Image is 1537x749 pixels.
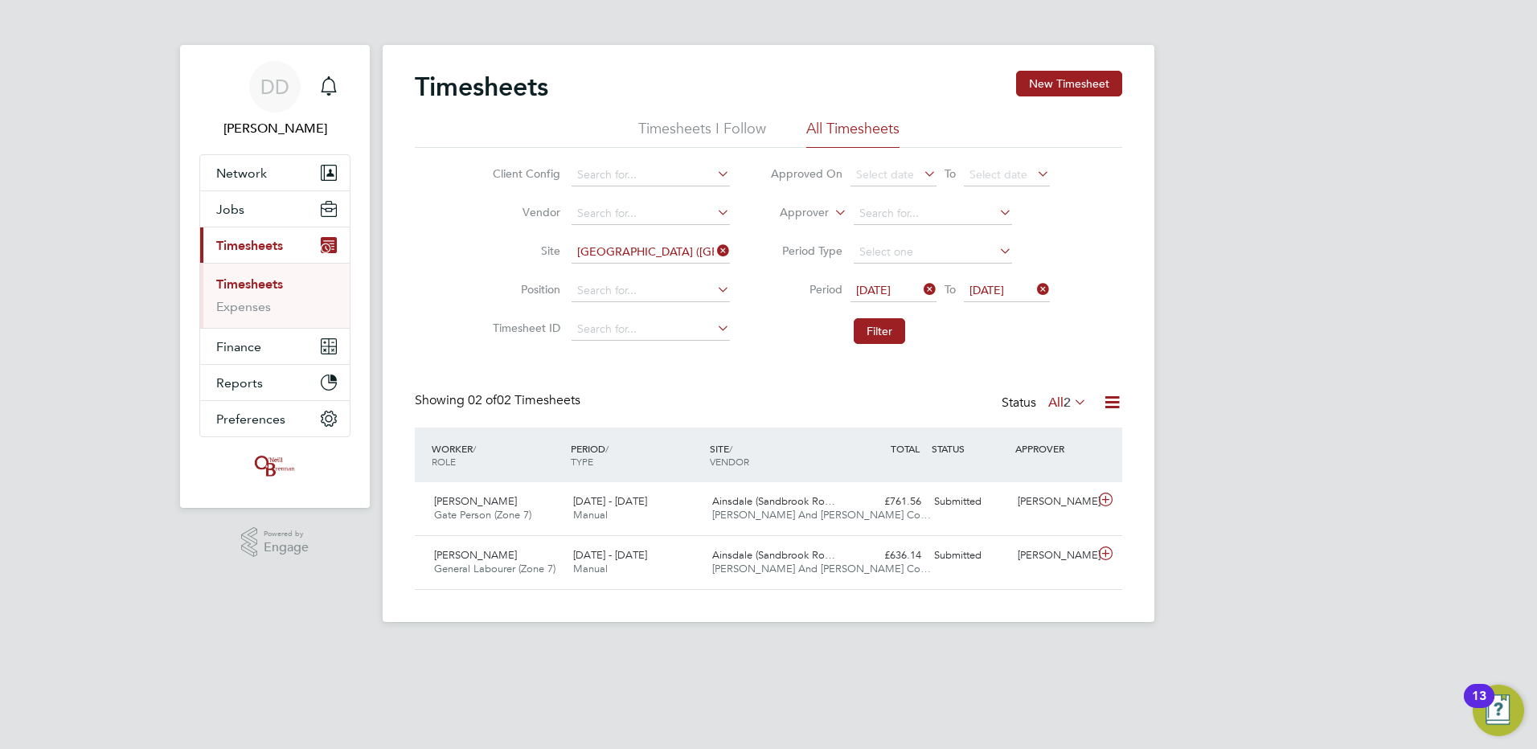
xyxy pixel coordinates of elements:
[940,163,961,184] span: To
[854,241,1012,264] input: Select one
[572,241,730,264] input: Search for...
[756,205,829,221] label: Approver
[856,283,891,297] span: [DATE]
[770,282,842,297] label: Period
[216,299,271,314] a: Expenses
[712,494,835,508] span: Ainsdale (Sandbrook Ro…
[844,542,928,569] div: £636.14
[854,318,905,344] button: Filter
[241,527,309,558] a: Powered byEngage
[200,263,350,328] div: Timesheets
[216,411,285,427] span: Preferences
[199,61,350,138] a: DD[PERSON_NAME]
[200,155,350,190] button: Network
[969,283,1004,297] span: [DATE]
[216,166,267,181] span: Network
[264,527,309,541] span: Powered by
[200,191,350,227] button: Jobs
[216,238,283,253] span: Timesheets
[573,508,608,522] span: Manual
[806,119,900,148] li: All Timesheets
[567,434,706,476] div: PERIOD
[473,442,476,455] span: /
[488,244,560,258] label: Site
[434,548,517,562] span: [PERSON_NAME]
[1002,392,1090,415] div: Status
[260,76,289,97] span: DD
[488,205,560,219] label: Vendor
[1473,685,1524,736] button: Open Resource Center, 13 new notifications
[468,392,497,408] span: 02 of
[706,434,845,476] div: SITE
[1048,395,1087,411] label: All
[428,434,567,476] div: WORKER
[199,119,350,138] span: Dalia Dimitrova
[572,164,730,186] input: Search for...
[1011,489,1095,515] div: [PERSON_NAME]
[488,321,560,335] label: Timesheet ID
[891,442,920,455] span: TOTAL
[729,442,732,455] span: /
[252,453,298,479] img: oneillandbrennan-logo-retina.png
[712,548,835,562] span: Ainsdale (Sandbrook Ro…
[573,562,608,575] span: Manual
[432,455,456,468] span: ROLE
[216,339,261,354] span: Finance
[216,375,263,391] span: Reports
[940,279,961,300] span: To
[572,318,730,341] input: Search for...
[468,392,580,408] span: 02 Timesheets
[200,401,350,436] button: Preferences
[1011,434,1095,463] div: APPROVER
[434,508,531,522] span: Gate Person (Zone 7)
[216,276,283,292] a: Timesheets
[216,202,244,217] span: Jobs
[928,489,1011,515] div: Submitted
[415,71,548,103] h2: Timesheets
[770,244,842,258] label: Period Type
[928,542,1011,569] div: Submitted
[488,282,560,297] label: Position
[572,203,730,225] input: Search for...
[573,548,647,562] span: [DATE] - [DATE]
[199,453,350,479] a: Go to home page
[712,508,931,522] span: [PERSON_NAME] And [PERSON_NAME] Co…
[854,203,1012,225] input: Search for...
[415,392,584,409] div: Showing
[712,562,931,575] span: [PERSON_NAME] And [PERSON_NAME] Co…
[264,541,309,555] span: Engage
[770,166,842,181] label: Approved On
[1016,71,1122,96] button: New Timesheet
[710,455,749,468] span: VENDOR
[573,494,647,508] span: [DATE] - [DATE]
[1064,395,1071,411] span: 2
[200,365,350,400] button: Reports
[572,280,730,302] input: Search for...
[1011,542,1095,569] div: [PERSON_NAME]
[856,167,914,182] span: Select date
[571,455,593,468] span: TYPE
[434,494,517,508] span: [PERSON_NAME]
[488,166,560,181] label: Client Config
[969,167,1027,182] span: Select date
[1472,696,1486,717] div: 13
[200,329,350,364] button: Finance
[605,442,609,455] span: /
[844,489,928,515] div: £761.56
[638,119,766,148] li: Timesheets I Follow
[928,434,1011,463] div: STATUS
[180,45,370,508] nav: Main navigation
[200,227,350,263] button: Timesheets
[434,562,555,575] span: General Labourer (Zone 7)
